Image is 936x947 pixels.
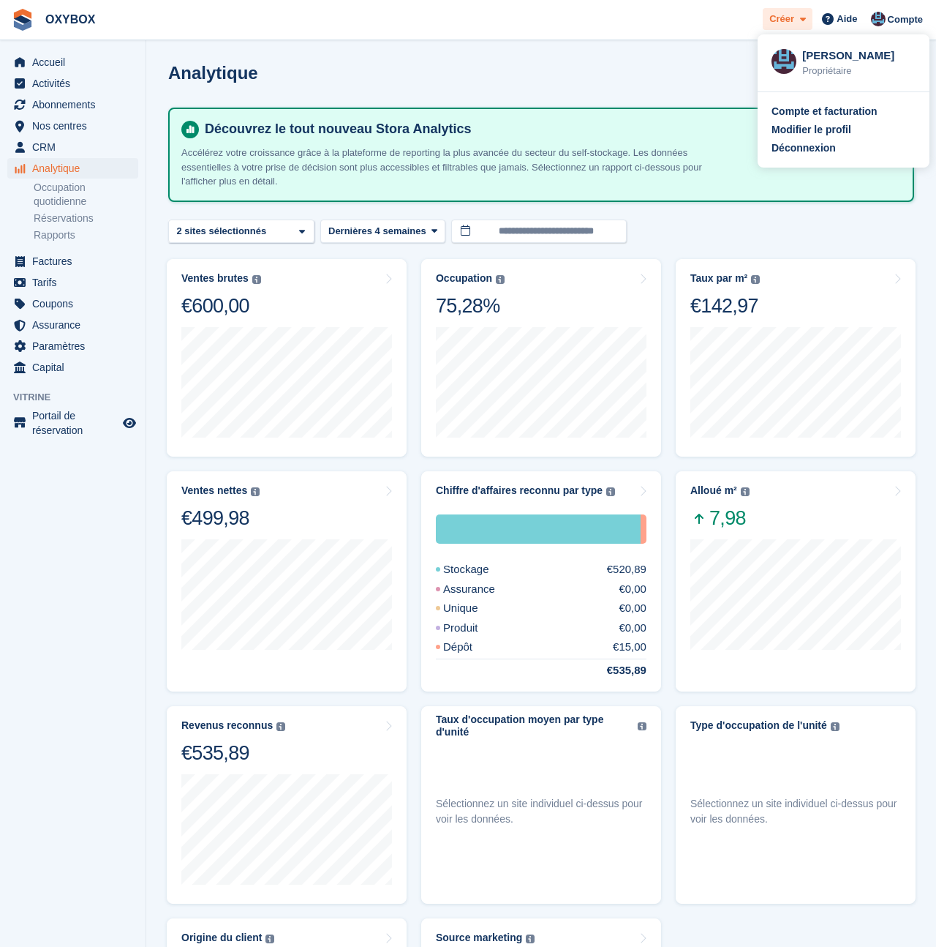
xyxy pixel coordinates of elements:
div: Alloué m² [690,484,737,497]
div: €499,98 [181,506,260,531]
p: Accélérez votre croissance grâce à la plateforme de reporting la plus avancée du secteur du self-... [181,146,730,189]
div: Propriétaire [802,64,916,78]
img: icon-info-grey-7440780725fd019a000dd9b08b2336e03edf1995a4989e88bcd33f0948082b44.svg [496,275,505,284]
span: Compte [888,12,923,27]
img: icon-info-grey-7440780725fd019a000dd9b08b2336e03edf1995a4989e88bcd33f0948082b44.svg [831,722,839,731]
a: Compte et facturation [771,104,916,119]
a: Réservations [34,212,138,225]
div: Source marketing [436,932,522,944]
h2: Analytique [168,63,258,83]
p: Sélectionnez un site individuel ci-dessus pour voir les données. [436,796,646,827]
img: Oriana Devaux [771,49,796,74]
div: Produit [436,620,513,637]
img: icon-info-grey-7440780725fd019a000dd9b08b2336e03edf1995a4989e88bcd33f0948082b44.svg [638,722,646,731]
div: Taux d'occupation moyen par type d'unité [436,714,634,738]
div: Stockage [436,561,524,578]
a: menu [7,357,138,378]
div: Occupation [436,272,492,285]
div: 75,28% [436,293,505,318]
img: Oriana Devaux [871,12,886,26]
div: Modifier le profil [771,122,851,138]
a: menu [7,408,138,438]
img: icon-info-grey-7440780725fd019a000dd9b08b2336e03edf1995a4989e88bcd33f0948082b44.svg [251,487,260,496]
span: Vitrine [13,390,146,405]
a: Occupation quotidienne [34,181,138,209]
div: €0,00 [619,581,646,598]
a: Boutique d'aperçu [121,414,138,432]
div: Déconnexion [771,141,836,156]
div: Taux par m² [690,272,747,285]
span: Accueil [32,52,120,72]
div: Stockage [436,514,641,544]
span: Assurance [32,315,120,335]
div: Dépôt [641,514,646,544]
span: Analytique [32,158,120,179]
span: Capital [32,357,120,378]
div: 2 sites sélectionnés [174,224,272,239]
p: Sélectionnez un site individuel ci-dessus pour voir les données. [690,796,901,827]
img: icon-info-grey-7440780725fd019a000dd9b08b2336e03edf1995a4989e88bcd33f0948082b44.svg [276,722,285,731]
a: Déconnexion [771,141,916,156]
div: €535,89 [572,662,646,679]
a: Modifier le profil [771,122,916,138]
div: Chiffre d'affaires reconnu par type [436,484,603,497]
div: Ventes nettes [181,484,247,497]
div: Ventes brutes [181,272,249,285]
span: Dernières 4 semaines [328,224,426,239]
a: menu [7,116,138,136]
img: icon-info-grey-7440780725fd019a000dd9b08b2336e03edf1995a4989e88bcd33f0948082b44.svg [751,275,760,284]
a: menu [7,94,138,115]
div: Type d'occupation de l'unité [690,719,827,732]
div: €0,00 [619,600,646,617]
span: Paramètres [32,336,120,356]
span: Tarifs [32,272,120,293]
a: menu [7,272,138,293]
span: Nos centres [32,116,120,136]
span: Portail de réservation [32,408,120,438]
div: €0,00 [619,620,646,637]
button: Dernières 4 semaines [320,220,445,244]
span: Abonnements [32,94,120,115]
a: Rapports [34,228,138,242]
div: €15,00 [613,639,646,656]
span: Activités [32,73,120,94]
div: €535,89 [181,741,285,766]
a: menu [7,158,138,179]
div: €142,97 [690,293,760,318]
div: Unique [436,600,513,617]
span: Coupons [32,293,120,314]
a: menu [7,52,138,72]
div: €520,89 [607,561,646,578]
span: Aide [837,12,857,26]
a: OXYBOX [39,7,101,31]
img: icon-info-grey-7440780725fd019a000dd9b08b2336e03edf1995a4989e88bcd33f0948082b44.svg [526,935,535,943]
a: menu [7,315,138,335]
a: menu [7,251,138,272]
div: Dépôt [436,639,507,656]
img: icon-info-grey-7440780725fd019a000dd9b08b2336e03edf1995a4989e88bcd33f0948082b44.svg [741,487,750,496]
span: 7,98 [690,506,750,531]
div: Revenus reconnus [181,719,273,732]
div: Origine du client [181,932,262,944]
img: icon-info-grey-7440780725fd019a000dd9b08b2336e03edf1995a4989e88bcd33f0948082b44.svg [265,935,274,943]
span: CRM [32,137,120,157]
span: Créer [769,12,794,26]
div: Compte et facturation [771,104,877,119]
div: [PERSON_NAME] [802,48,916,61]
a: menu [7,293,138,314]
span: Factures [32,251,120,272]
img: icon-info-grey-7440780725fd019a000dd9b08b2336e03edf1995a4989e88bcd33f0948082b44.svg [252,275,261,284]
a: menu [7,336,138,356]
div: Assurance [436,581,530,598]
a: menu [7,137,138,157]
a: menu [7,73,138,94]
div: €600,00 [181,293,261,318]
h4: Découvrez le tout nouveau Stora Analytics [199,121,901,138]
img: stora-icon-8386f47178a22dfd0bd8f6a31ec36ba5ce8667c1dd55bd0f319d3a0aa187defe.svg [12,9,34,31]
img: icon-info-grey-7440780725fd019a000dd9b08b2336e03edf1995a4989e88bcd33f0948082b44.svg [606,487,615,496]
